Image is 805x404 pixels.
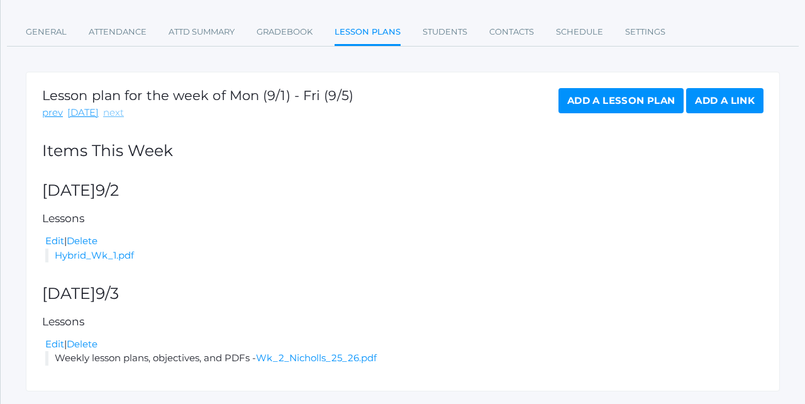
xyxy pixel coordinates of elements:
[45,351,763,366] li: Weekly lesson plans, objectives, and PDFs -
[42,106,63,120] a: prev
[45,234,763,249] div: |
[335,20,401,47] a: Lesson Plans
[556,20,603,45] a: Schedule
[67,235,97,247] a: Delete
[45,338,64,350] a: Edit
[169,20,235,45] a: Attd Summary
[96,284,119,303] span: 9/3
[103,106,124,120] a: next
[45,235,64,247] a: Edit
[55,249,134,261] a: Hybrid_Wk_1.pdf
[257,20,313,45] a: Gradebook
[686,88,763,113] a: Add a Link
[558,88,684,113] a: Add a Lesson Plan
[625,20,665,45] a: Settings
[42,316,763,328] h5: Lessons
[42,182,763,199] h2: [DATE]
[67,338,97,350] a: Delete
[42,285,763,303] h2: [DATE]
[42,213,763,225] h5: Lessons
[42,88,353,103] h1: Lesson plan for the week of Mon (9/1) - Fri (9/5)
[489,20,534,45] a: Contacts
[89,20,147,45] a: Attendance
[42,142,763,160] h2: Items This Week
[256,352,377,364] a: Wk_2_Nicholls_25_26.pdf
[26,20,67,45] a: General
[45,337,763,352] div: |
[96,181,119,199] span: 9/2
[423,20,467,45] a: Students
[67,106,99,120] a: [DATE]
